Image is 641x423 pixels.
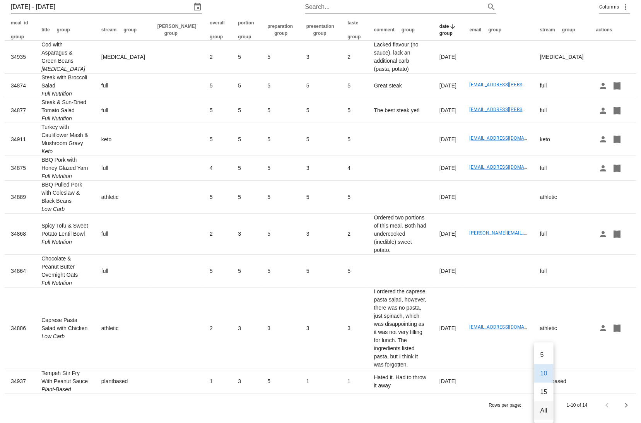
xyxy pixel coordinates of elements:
th: stream: Not sorted. Activate to sort ascending. [534,19,590,41]
td: Chocolate & Peanut Butter Overnight Oats [35,255,95,288]
td: 3 [300,41,342,74]
th: overall: Not sorted. Activate to sort ascending. [203,19,232,41]
td: 2 [342,41,368,74]
td: keto [534,123,590,156]
td: The best steak yet! [368,98,433,123]
td: 4 [203,156,232,181]
span: portion [238,20,254,26]
td: 34937 [5,369,35,394]
td: Tempeh Stir Fry With Peanut Sauce [35,369,95,394]
td: full [534,74,590,98]
th: preparation: Not sorted. Activate to sort ascending. [261,19,300,41]
td: 5 [232,41,261,74]
td: 34864 [5,255,35,288]
td: 5 [261,369,300,394]
td: full [534,156,590,181]
td: 5 [232,156,261,181]
td: 2 [203,214,232,255]
td: I ordered the caprese pasta salad, however, there was no pasta, just spinach, which was disappoin... [368,288,433,369]
td: 5 [203,98,232,123]
td: Turkey with Cauliflower Mash & Mushroom Gravy [35,123,95,156]
span: group [489,27,502,33]
td: Cod with Asparagus & Green Beans [35,41,95,74]
div: Rows per page: [489,394,552,416]
i: Full Nutrition [41,239,72,245]
td: [DATE] [433,123,463,156]
th: taste: Not sorted. Activate to sort ascending. [342,19,368,41]
td: keto [95,123,151,156]
td: 5 [261,156,300,181]
a: [EMAIL_ADDRESS][DOMAIN_NAME] [470,135,547,141]
td: 5 [203,123,232,156]
span: presentation [306,24,334,29]
td: 34868 [5,214,35,255]
i: Low Carb [41,333,65,339]
td: 2 [203,41,232,74]
td: 34935 [5,41,35,74]
td: 5 [300,181,342,214]
div: Columns [599,1,630,13]
td: 3 [300,214,342,255]
td: 5 [203,74,232,98]
td: 5 [261,214,300,255]
span: group [210,34,223,39]
td: full [534,255,590,288]
span: date [439,24,449,29]
i: Full Nutrition [41,280,72,286]
td: [MEDICAL_DATA] [95,41,151,74]
span: meal_id [11,20,28,26]
th: comment: Not sorted. Activate to sort ascending. [368,19,433,41]
span: [PERSON_NAME] [157,24,197,29]
td: 5 [232,255,261,288]
td: [MEDICAL_DATA] [534,41,590,74]
td: [DATE] [433,98,463,123]
td: 5 [203,255,232,288]
td: [DATE] [433,156,463,181]
td: 5 [300,98,342,123]
span: actions [596,27,612,33]
td: 3 [232,214,261,255]
td: athletic [95,288,151,369]
td: 4 [342,156,368,181]
span: comment [374,27,395,33]
span: Columns [599,3,619,11]
td: 3 [300,156,342,181]
td: plantbased [534,369,590,394]
td: full [95,156,151,181]
td: [DATE] [433,181,463,214]
td: 3 [300,288,342,369]
span: preparation [267,24,293,29]
th: title: Not sorted. Activate to sort ascending. [35,19,95,41]
span: group [439,31,453,36]
div: 10 [540,370,547,377]
td: 5 [232,181,261,214]
th: tod: Not sorted. Activate to sort ascending. [151,19,203,41]
td: full [95,255,151,288]
td: Steak with Broccoli Salad [35,74,95,98]
td: [DATE] [433,369,463,394]
td: [DATE] [433,288,463,369]
td: 2 [342,214,368,255]
td: 5 [261,255,300,288]
td: athletic [534,181,590,214]
td: full [534,98,590,123]
th: portion: Not sorted. Activate to sort ascending. [232,19,261,41]
td: athletic [534,288,590,369]
td: 3 [232,288,261,369]
td: 3 [232,369,261,394]
span: group [274,31,287,36]
span: group [238,34,251,39]
i: Full Nutrition [41,115,72,122]
span: email [470,27,482,33]
td: full [95,214,151,255]
td: Hated it. Had to throw it away [368,369,433,394]
div: 1-10 of 14 [567,402,588,409]
th: date: Sorted descending. Activate to remove sorting. [433,19,463,41]
td: BBQ Pork with Honey Glazed Yam [35,156,95,181]
span: group [402,27,415,33]
i: Plant-Based [41,386,71,392]
a: [PERSON_NAME][EMAIL_ADDRESS][DOMAIN_NAME] [470,230,584,236]
td: plantbased [95,369,151,394]
div: All [540,407,547,414]
td: 2 [203,288,232,369]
